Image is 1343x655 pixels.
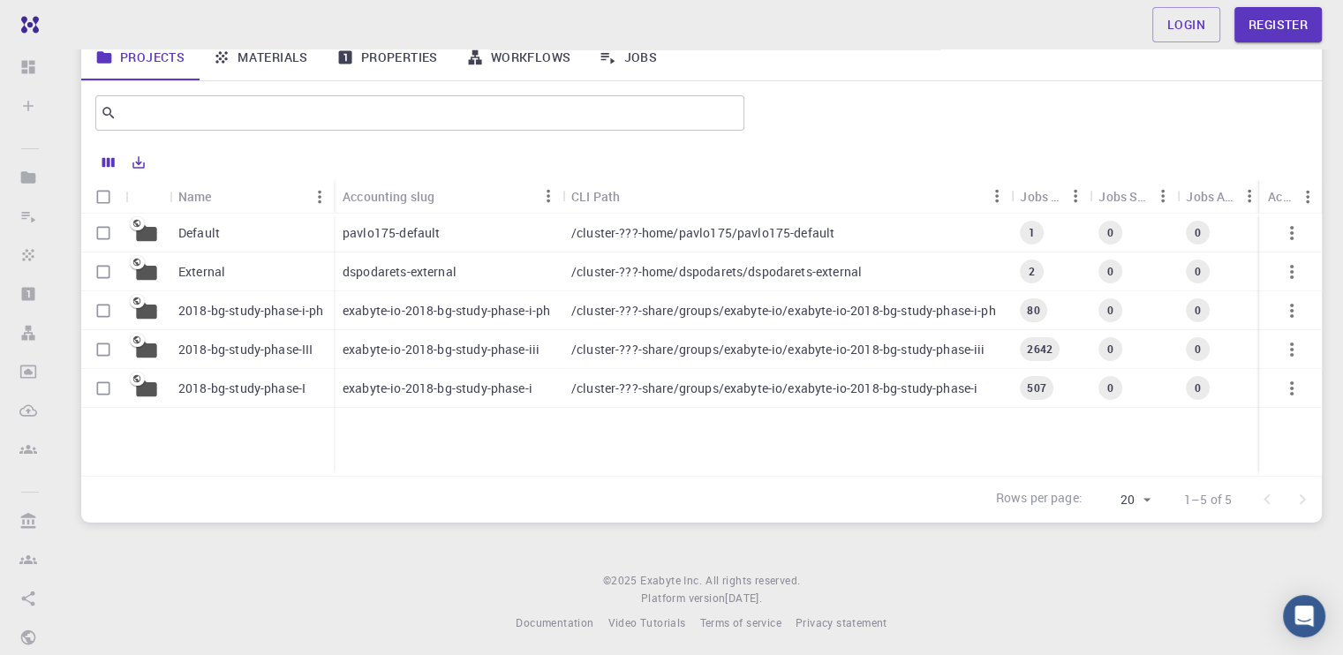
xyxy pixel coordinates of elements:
span: All rights reserved. [705,572,800,590]
span: 2642 [1020,342,1060,357]
a: [DATE]. [725,590,762,607]
span: Video Tutorials [607,615,685,629]
button: Menu [1294,183,1322,211]
p: 2018-bg-study-phase-III [178,341,313,358]
span: © 2025 [603,572,640,590]
div: Accounting slug [334,179,562,214]
span: 0 [1188,380,1208,395]
p: External [178,263,225,281]
p: exabyte-io-2018-bg-study-phase-iii [343,341,539,358]
button: Export [124,148,154,177]
a: Register [1234,7,1322,42]
p: 2018-bg-study-phase-I [178,380,306,397]
a: Jobs [585,34,671,80]
span: 507 [1020,380,1053,395]
span: 0 [1188,342,1208,357]
div: Actions [1268,179,1294,214]
span: Exabyte Inc. [640,573,702,587]
a: Properties [322,34,452,80]
span: 0 [1188,264,1208,279]
span: 0 [1188,303,1208,318]
p: 2018-bg-study-phase-i-ph [178,302,324,320]
div: Open Intercom Messenger [1283,595,1325,637]
div: Accounting slug [343,179,434,214]
div: Name [170,179,334,214]
button: Menu [983,182,1011,210]
a: Projects [81,34,199,80]
div: CLI Path [562,179,1011,214]
button: Menu [1149,182,1177,210]
a: Privacy statement [796,614,887,632]
span: 0 [1100,303,1120,318]
span: Privacy statement [796,615,887,629]
p: pavlo175-default [343,224,440,242]
span: [DATE] . [725,591,762,605]
p: /cluster-???-home/pavlo175/pavlo175-default [571,224,834,242]
a: Documentation [516,614,593,632]
p: /cluster-???-share/groups/exabyte-io/exabyte-io-2018-bg-study-phase-i-ph [571,302,996,320]
span: 1 [1022,225,1042,240]
p: exabyte-io-2018-bg-study-phase-i [343,380,532,397]
div: Name [178,179,212,214]
div: Jobs Active [1177,179,1264,214]
p: dspodarets-external [343,263,456,281]
span: 0 [1100,342,1120,357]
button: Sort [434,182,463,210]
p: Default [178,224,220,242]
div: 20 [1090,487,1156,513]
a: Terms of service [699,614,781,632]
button: Columns [94,148,124,177]
button: Sort [212,183,240,211]
a: Exabyte Inc. [640,572,702,590]
p: 1–5 of 5 [1184,491,1232,508]
div: Jobs Subm. [1098,179,1149,214]
button: Menu [1235,182,1264,210]
a: Materials [199,34,322,80]
p: Rows per page: [996,489,1083,509]
div: Jobs Total [1011,179,1090,214]
span: Platform version [641,590,725,607]
p: /cluster-???-home/dspodarets/dspodarets-external [571,263,862,281]
div: Icon [125,179,170,214]
button: Menu [534,182,562,210]
div: Actions [1259,179,1322,214]
a: Workflows [452,34,585,80]
span: 0 [1100,380,1120,395]
button: Menu [306,183,334,211]
span: Documentation [516,615,593,629]
div: Jobs Active [1186,179,1235,214]
span: 0 [1100,264,1120,279]
span: 80 [1020,303,1046,318]
span: 2 [1022,264,1042,279]
div: Jobs Subm. [1090,179,1177,214]
p: /cluster-???-share/groups/exabyte-io/exabyte-io-2018-bg-study-phase-i [571,380,977,397]
div: CLI Path [571,179,620,214]
img: logo [14,16,39,34]
span: Terms of service [699,615,781,629]
span: 0 [1100,225,1120,240]
p: exabyte-io-2018-bg-study-phase-i-ph [343,302,550,320]
div: Jobs Total [1020,179,1061,214]
a: Video Tutorials [607,614,685,632]
a: Login [1152,7,1220,42]
button: Menu [1061,182,1090,210]
p: /cluster-???-share/groups/exabyte-io/exabyte-io-2018-bg-study-phase-iii [571,341,985,358]
span: 0 [1188,225,1208,240]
